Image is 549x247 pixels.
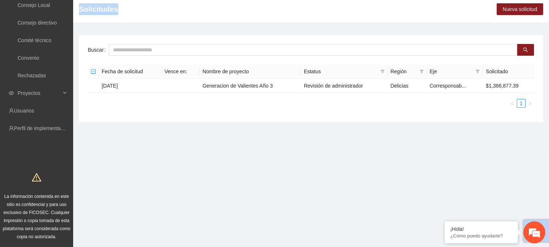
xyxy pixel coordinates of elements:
span: Región [391,67,417,75]
th: Nombre de proyecto [200,64,301,79]
a: Perfil de implementadora [14,125,71,131]
div: Chatee con nosotros ahora [38,37,123,47]
div: ¡Hola! [450,226,512,232]
td: Delicias [388,79,427,93]
td: [DATE] [99,79,162,93]
span: minus-square [91,69,96,74]
span: right [528,102,532,106]
a: Consejo directivo [18,20,57,26]
span: Estatus [304,67,377,75]
th: Vence en: [162,64,200,79]
button: Nueva solicitud [497,3,543,15]
th: Fecha de solicitud [99,64,162,79]
label: Buscar [88,44,109,56]
span: La información contenida en este sitio es confidencial y para uso exclusivo de FICOSEC. Cualquier... [3,194,71,239]
span: left [510,102,515,106]
span: Solicitudes [79,3,118,15]
span: filter [420,69,424,74]
a: Usuarios [14,108,34,114]
li: 1 [517,99,526,108]
span: Proyectos [18,86,61,100]
li: Next Page [526,99,534,108]
td: Revisión de administrador [301,79,388,93]
span: filter [380,69,385,74]
button: right [526,99,534,108]
td: $1,386,877.39 [483,79,534,93]
span: filter [475,69,480,74]
th: Solicitado [483,64,534,79]
span: Corresponsab... [430,83,466,89]
a: 1 [517,99,525,107]
li: Previous Page [508,99,517,108]
span: filter [379,66,386,77]
a: Consejo Local [18,2,50,8]
a: Rechazadas [18,73,46,78]
button: left [508,99,517,108]
span: warning [32,173,41,182]
textarea: Escriba su mensaje y pulse “Intro” [4,167,139,193]
span: filter [474,66,481,77]
a: Comité técnico [18,37,52,43]
span: Nueva solicitud [503,5,537,13]
div: Minimizar ventana de chat en vivo [120,4,138,21]
span: search [523,47,528,53]
span: Estamos en línea. [42,81,101,155]
span: filter [418,66,425,77]
td: Generacion de Valientes Año 3 [200,79,301,93]
a: Convenio [18,55,39,61]
span: Eje [430,67,473,75]
button: search [517,44,534,56]
p: ¿Cómo puedo ayudarte? [450,233,512,239]
span: eye [9,91,14,96]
